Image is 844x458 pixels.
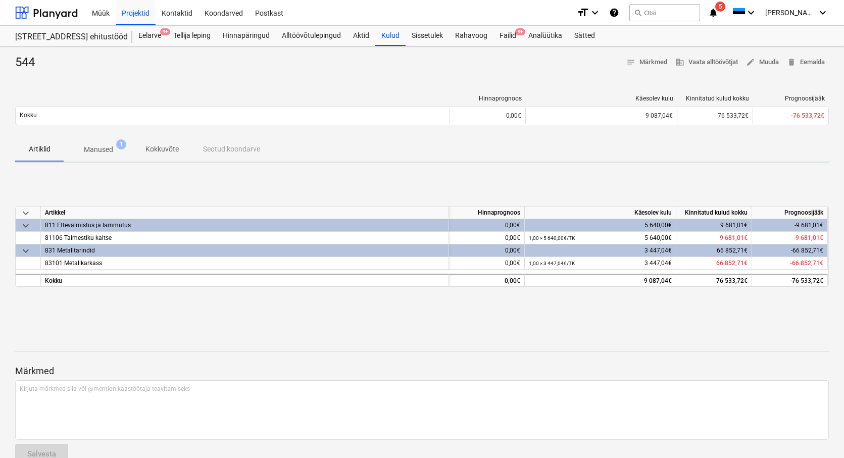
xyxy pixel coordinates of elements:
[529,261,575,266] small: 1,00 × 3 447,04€ / TK
[622,55,671,70] button: Märkmed
[449,257,525,270] div: 0,00€
[529,235,575,241] small: 1,00 × 5 640,00€ / TK
[347,26,375,46] a: Aktid
[20,111,37,120] p: Kokku
[15,32,120,42] div: [STREET_ADDRESS] ehitustööd
[626,57,667,68] span: Märkmed
[746,57,779,68] span: Muuda
[529,232,672,244] div: 5 640,00€
[45,219,444,231] div: 811 Ettevalmistus ja lammutus
[454,95,522,102] div: Hinnaprognoos
[449,207,525,219] div: Hinnaprognoos
[45,244,444,257] div: 831 Metalltarindid
[530,95,673,102] div: Käesolev kulu
[20,245,32,257] span: keyboard_arrow_down
[742,55,783,70] button: Muuda
[20,220,32,232] span: keyboard_arrow_down
[276,26,347,46] a: Alltöövõtulepingud
[529,219,672,232] div: 5 640,00€
[671,55,742,70] button: Vaata alltöövõtjat
[716,260,748,267] span: 66 852,71€
[787,57,825,68] span: Eemalda
[676,274,752,286] div: 76 533,72€
[515,28,525,35] span: 9+
[676,219,752,232] div: 9 681,01€
[676,207,752,219] div: Kinnitatud kulud kokku
[41,207,449,219] div: Artikkel
[449,274,525,286] div: 0,00€
[522,26,568,46] a: Analüütika
[449,232,525,244] div: 0,00€
[791,112,824,119] span: -76 533,72€
[132,26,167,46] a: Eelarve9+
[793,410,844,458] iframe: Chat Widget
[790,260,823,267] span: -66 852,71€
[145,144,179,155] p: Kokkuvõte
[45,260,102,267] span: 83101 Metallkarkass
[529,257,672,270] div: 3 447,04€
[787,58,796,67] span: delete
[752,244,828,257] div: -66 852,71€
[84,144,113,155] p: Manused
[720,234,748,241] span: 9 681,01€
[626,58,635,67] span: notes
[450,108,525,124] div: 0,00€
[752,207,828,219] div: Prognoosijääk
[45,234,112,241] span: 81106 Taimestiku kaitse
[530,112,673,119] div: 9 087,04€
[529,275,672,287] div: 9 087,04€
[15,55,43,71] div: 544
[525,207,676,219] div: Käesolev kulu
[449,244,525,257] div: 0,00€
[676,244,752,257] div: 66 852,71€
[493,26,522,46] div: Failid
[406,26,449,46] a: Sissetulek
[746,58,755,67] span: edit
[793,234,823,241] span: -9 681,01€
[752,219,828,232] div: -9 681,01€
[15,365,829,377] p: Märkmed
[41,274,449,286] div: Kokku
[449,26,493,46] a: Rahavoog
[449,219,525,232] div: 0,00€
[675,58,684,67] span: business
[20,207,32,219] span: keyboard_arrow_down
[160,28,170,35] span: 9+
[757,95,825,102] div: Prognoosijääk
[493,26,522,46] a: Failid9+
[568,26,601,46] a: Sätted
[375,26,406,46] a: Kulud
[752,274,828,286] div: -76 533,72€
[529,244,672,257] div: 3 447,04€
[217,26,276,46] a: Hinnapäringud
[675,57,738,68] span: Vaata alltöövõtjat
[783,55,829,70] button: Eemalda
[116,139,126,149] span: 1
[677,108,753,124] div: 76 533,72€
[132,26,167,46] div: Eelarve
[167,26,217,46] a: Tellija leping
[27,144,52,155] p: Artiklid
[681,95,749,102] div: Kinnitatud kulud kokku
